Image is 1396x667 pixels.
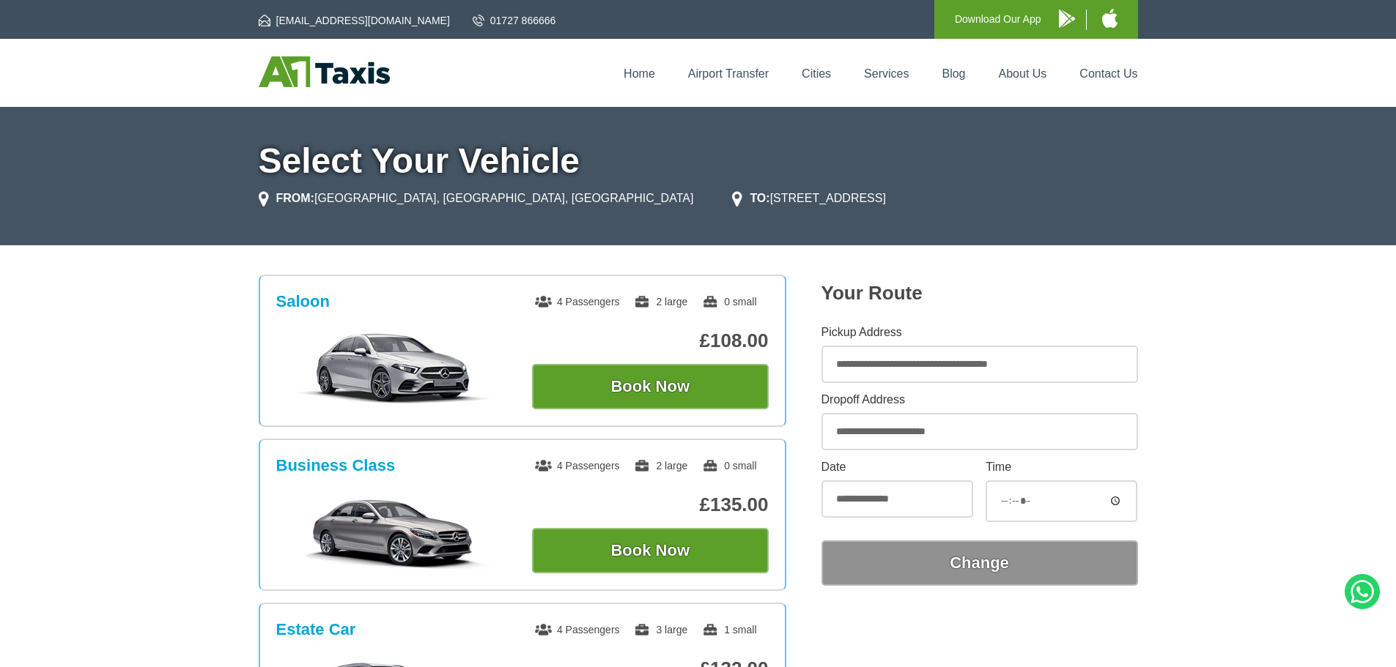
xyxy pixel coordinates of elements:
[473,13,556,28] a: 01727 866666
[864,67,909,80] a: Services
[702,624,756,636] span: 1 small
[532,528,769,573] button: Book Now
[821,394,1138,406] label: Dropoff Address
[821,540,1138,586] button: Change
[1079,67,1137,80] a: Contact Us
[750,192,769,204] strong: TO:
[942,67,965,80] a: Blog
[284,496,504,569] img: Business Class
[1059,10,1075,28] img: A1 Taxis Android App
[955,10,1041,29] p: Download Our App
[986,461,1137,473] label: Time
[1102,9,1118,28] img: A1 Taxis iPhone App
[821,282,1138,305] h2: Your Route
[634,460,687,472] span: 2 large
[532,493,769,516] p: £135.00
[259,144,1138,179] h1: Select Your Vehicle
[276,456,396,475] h3: Business Class
[634,296,687,308] span: 2 large
[821,327,1138,338] label: Pickup Address
[259,190,694,207] li: [GEOGRAPHIC_DATA], [GEOGRAPHIC_DATA], [GEOGRAPHIC_DATA]
[276,620,356,639] h3: Estate Car
[702,460,756,472] span: 0 small
[535,624,620,636] span: 4 Passengers
[535,296,620,308] span: 4 Passengers
[732,190,886,207] li: [STREET_ADDRESS]
[276,292,330,311] h3: Saloon
[624,67,655,80] a: Home
[821,461,973,473] label: Date
[688,67,769,80] a: Airport Transfer
[802,67,831,80] a: Cities
[702,296,756,308] span: 0 small
[259,13,450,28] a: [EMAIL_ADDRESS][DOMAIN_NAME]
[634,624,687,636] span: 3 large
[999,67,1047,80] a: About Us
[259,56,390,87] img: A1 Taxis St Albans LTD
[532,364,769,409] button: Book Now
[276,192,314,204] strong: FROM:
[284,332,504,405] img: Saloon
[535,460,620,472] span: 4 Passengers
[532,329,769,352] p: £108.00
